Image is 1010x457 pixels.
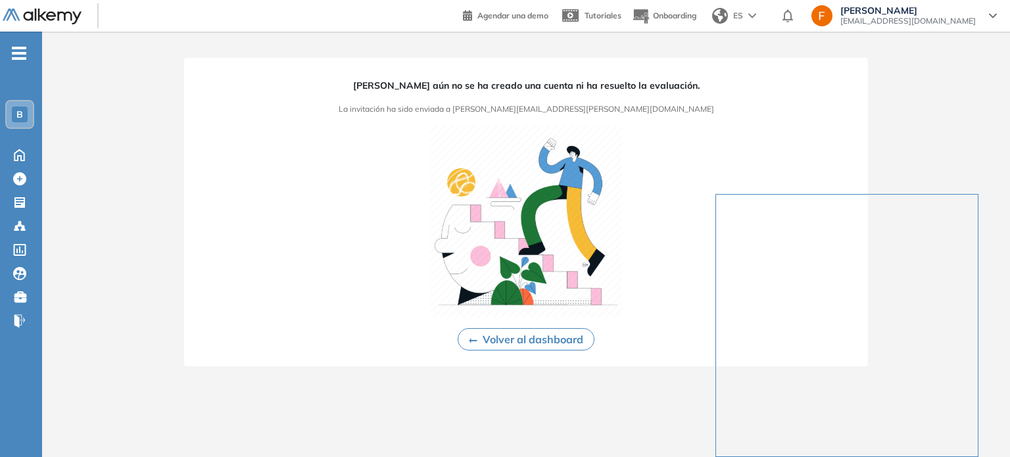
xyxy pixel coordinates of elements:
span: [PERSON_NAME] aún no se ha creado una cuenta ni ha resuelto la evaluación. [353,79,700,93]
img: arrow [748,13,756,18]
button: Volver al dashboard [458,328,594,350]
a: Agendar una demo [463,7,548,22]
span: ES [733,10,743,22]
img: Ícono de flecha [469,338,477,343]
button: Onboarding [632,2,696,30]
span: B [16,109,23,120]
span: Agendar una demo [477,11,548,20]
span: La invitación ha sido enviada a [PERSON_NAME][EMAIL_ADDRESS][PERSON_NAME][DOMAIN_NAME] [339,103,714,115]
img: Logo [3,9,82,25]
div: Widget de chat [715,21,1010,457]
iframe: Chat Widget [715,21,1010,457]
span: [PERSON_NAME] [840,5,976,16]
span: Onboarding [653,11,696,20]
i: - [12,52,26,55]
img: world [712,8,728,24]
span: Tutoriales [585,11,621,20]
span: [EMAIL_ADDRESS][DOMAIN_NAME] [840,16,976,26]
